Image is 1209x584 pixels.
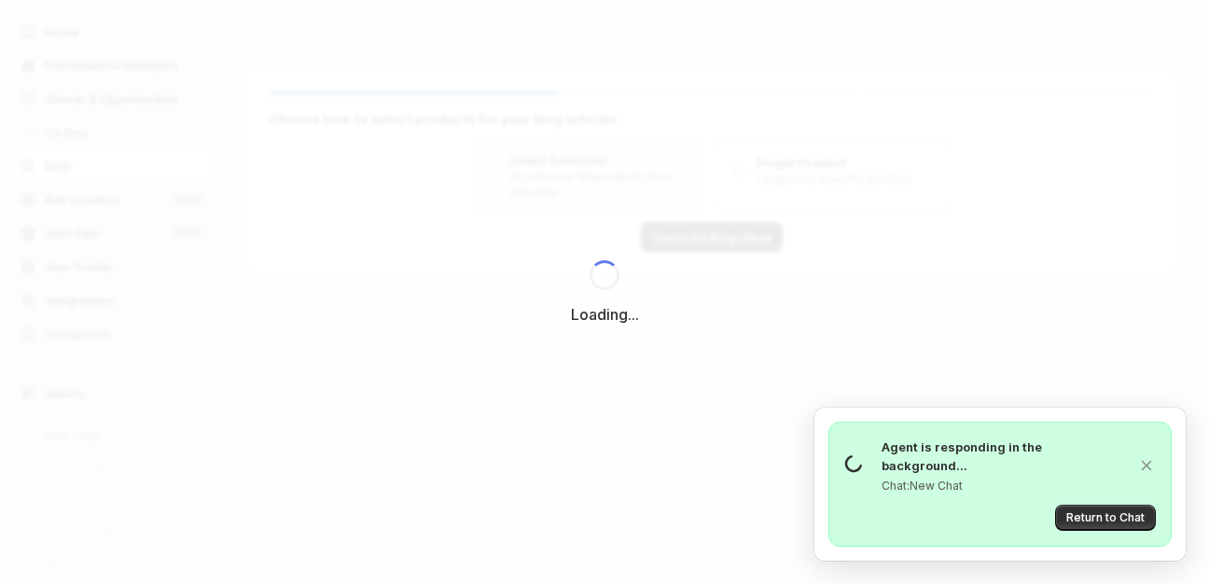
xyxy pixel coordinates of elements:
[882,479,1126,494] p: Chat: New Chat
[1137,456,1156,475] button: Dismiss chat indicator
[882,438,1126,475] p: Agent is responding in the background...
[571,305,639,324] div: Loading...
[1055,505,1156,531] button: Return to Chat
[1066,510,1145,525] span: Return to Chat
